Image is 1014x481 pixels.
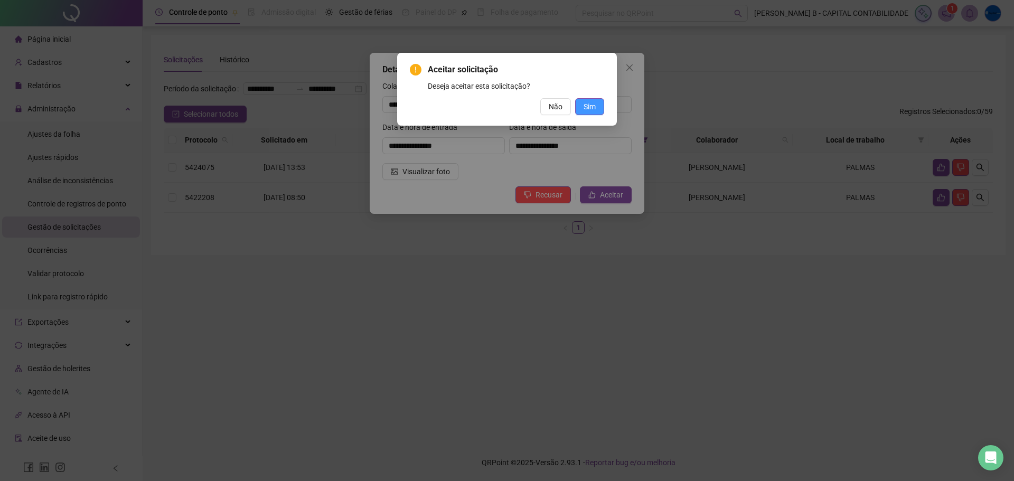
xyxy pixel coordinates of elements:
span: exclamation-circle [410,64,421,76]
div: Deseja aceitar esta solicitação? [428,80,604,92]
button: Sim [575,98,604,115]
button: Não [540,98,571,115]
span: Não [549,101,562,112]
span: Sim [584,101,596,112]
span: Aceitar solicitação [428,63,604,76]
div: Open Intercom Messenger [978,445,1003,470]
